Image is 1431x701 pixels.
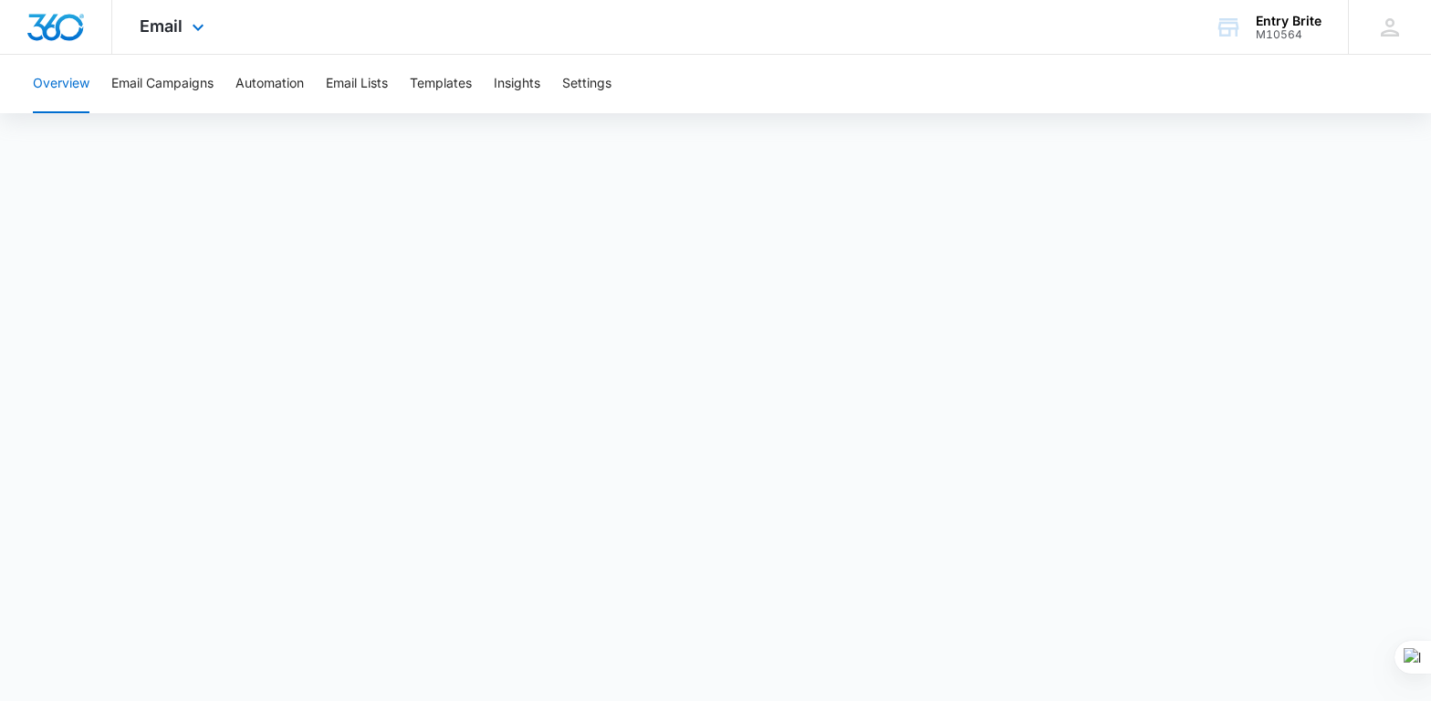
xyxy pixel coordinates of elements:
[33,55,89,113] button: Overview
[410,55,472,113] button: Templates
[494,55,540,113] button: Insights
[326,55,388,113] button: Email Lists
[562,55,611,113] button: Settings
[140,16,183,36] span: Email
[1256,14,1321,28] div: account name
[1256,28,1321,41] div: account id
[111,55,214,113] button: Email Campaigns
[235,55,304,113] button: Automation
